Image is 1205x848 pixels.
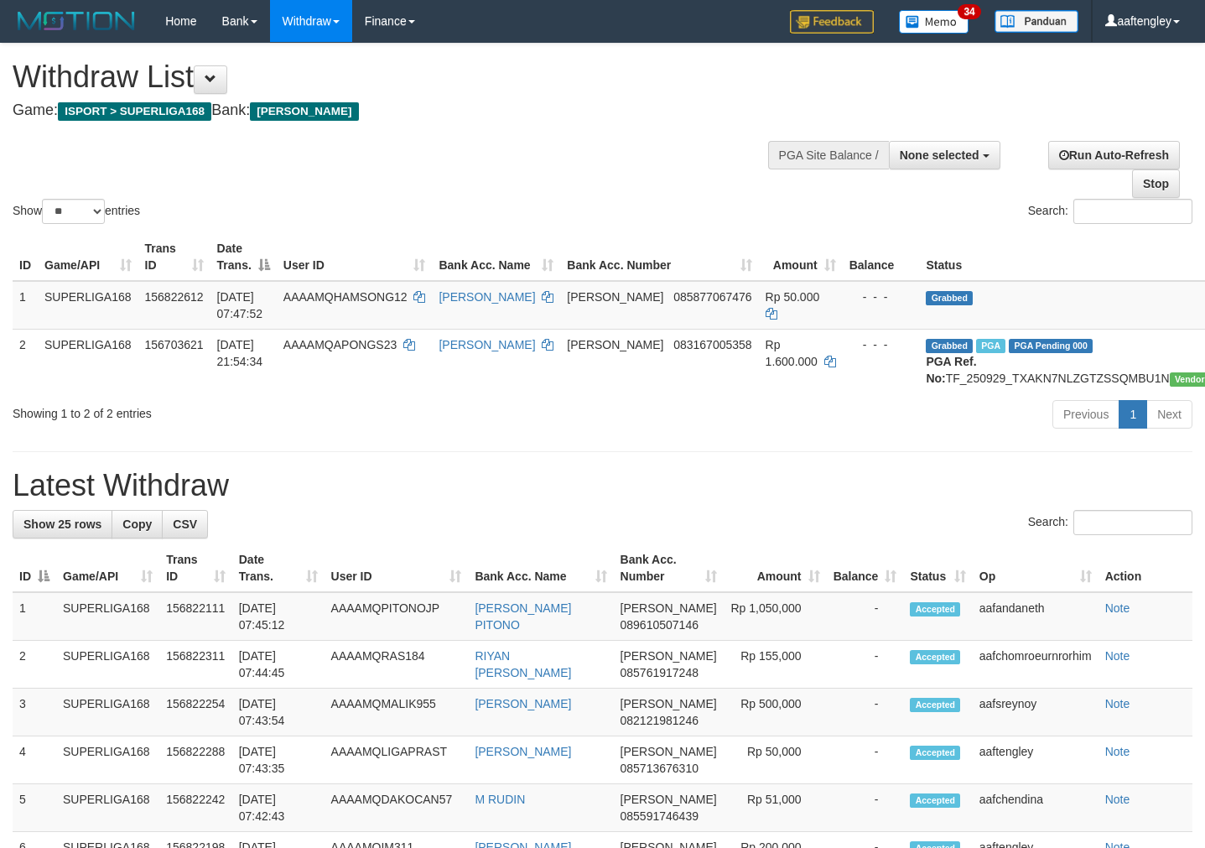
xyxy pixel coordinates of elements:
span: 34 [958,4,980,19]
th: Date Trans.: activate to sort column ascending [232,544,325,592]
th: Bank Acc. Name: activate to sort column ascending [468,544,613,592]
td: - [827,784,904,832]
th: Action [1099,544,1192,592]
input: Search: [1073,510,1192,535]
h4: Game: Bank: [13,102,787,119]
td: 156822288 [159,736,232,784]
span: [PERSON_NAME] [621,601,717,615]
label: Show entries [13,199,140,224]
a: Previous [1052,400,1119,429]
span: Accepted [910,650,960,664]
td: SUPERLIGA168 [56,641,159,689]
a: [PERSON_NAME] [475,697,571,710]
span: [DATE] 07:47:52 [217,290,263,320]
td: Rp 500,000 [724,689,827,736]
td: aaftengley [973,736,1099,784]
span: Show 25 rows [23,518,101,531]
th: Amount: activate to sort column ascending [724,544,827,592]
img: panduan.png [995,10,1078,33]
span: Copy 082121981246 to clipboard [621,714,699,727]
td: SUPERLIGA168 [56,689,159,736]
td: AAAAMQPITONOJP [325,592,469,641]
img: MOTION_logo.png [13,8,140,34]
th: User ID: activate to sort column ascending [277,233,433,281]
a: [PERSON_NAME] [439,338,535,351]
a: [PERSON_NAME] PITONO [475,601,571,632]
span: Copy [122,518,152,531]
td: SUPERLIGA168 [56,736,159,784]
span: Accepted [910,746,960,760]
a: Stop [1132,169,1180,198]
td: aafchendina [973,784,1099,832]
td: [DATE] 07:43:35 [232,736,325,784]
span: [PERSON_NAME] [250,102,358,121]
span: [PERSON_NAME] [567,290,663,304]
a: CSV [162,510,208,538]
a: 1 [1119,400,1147,429]
a: RIYAN [PERSON_NAME] [475,649,571,679]
td: Rp 51,000 [724,784,827,832]
label: Search: [1028,199,1192,224]
span: Grabbed [926,291,973,305]
th: Bank Acc. Number: activate to sort column ascending [560,233,758,281]
td: [DATE] 07:45:12 [232,592,325,641]
td: 156822111 [159,592,232,641]
span: 156703621 [145,338,204,351]
span: AAAAMQAPONGS23 [283,338,397,351]
span: [PERSON_NAME] [621,745,717,758]
span: ISPORT > SUPERLIGA168 [58,102,211,121]
a: Show 25 rows [13,510,112,538]
div: PGA Site Balance / [768,141,889,169]
span: Copy 085713676310 to clipboard [621,762,699,775]
a: [PERSON_NAME] [439,290,535,304]
td: aafchomroeurnrorhim [973,641,1099,689]
td: [DATE] 07:43:54 [232,689,325,736]
td: 5 [13,784,56,832]
div: - - - [849,289,913,305]
a: M RUDIN [475,793,525,806]
td: 156822242 [159,784,232,832]
td: SUPERLIGA168 [56,784,159,832]
th: ID [13,233,38,281]
th: Game/API: activate to sort column ascending [38,233,138,281]
span: Rp 50.000 [766,290,820,304]
div: Showing 1 to 2 of 2 entries [13,398,490,422]
span: Accepted [910,793,960,808]
th: Balance: activate to sort column ascending [827,544,904,592]
td: - [827,641,904,689]
span: Marked by aafchhiseyha [976,339,1005,353]
th: Trans ID: activate to sort column ascending [138,233,210,281]
td: Rp 155,000 [724,641,827,689]
span: [PERSON_NAME] [621,649,717,663]
td: 156822254 [159,689,232,736]
td: - [827,592,904,641]
span: CSV [173,518,197,531]
td: Rp 1,050,000 [724,592,827,641]
span: 156822612 [145,290,204,304]
td: aafsreynoy [973,689,1099,736]
span: AAAAMQHAMSONG12 [283,290,408,304]
span: PGA Pending [1009,339,1093,353]
a: Next [1146,400,1192,429]
img: Button%20Memo.svg [899,10,969,34]
h1: Latest Withdraw [13,469,1192,502]
span: [DATE] 21:54:34 [217,338,263,368]
th: User ID: activate to sort column ascending [325,544,469,592]
td: [DATE] 07:42:43 [232,784,325,832]
span: Grabbed [926,339,973,353]
td: AAAAMQMALIK955 [325,689,469,736]
th: Op: activate to sort column ascending [973,544,1099,592]
b: PGA Ref. No: [926,355,976,385]
span: Accepted [910,698,960,712]
a: Note [1105,649,1130,663]
td: 2 [13,329,38,393]
button: None selected [889,141,1000,169]
td: aafandaneth [973,592,1099,641]
span: Copy 083167005358 to clipboard [673,338,751,351]
th: Bank Acc. Name: activate to sort column ascending [432,233,560,281]
td: 2 [13,641,56,689]
td: 3 [13,689,56,736]
a: Note [1105,601,1130,615]
select: Showentries [42,199,105,224]
th: Balance [843,233,920,281]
